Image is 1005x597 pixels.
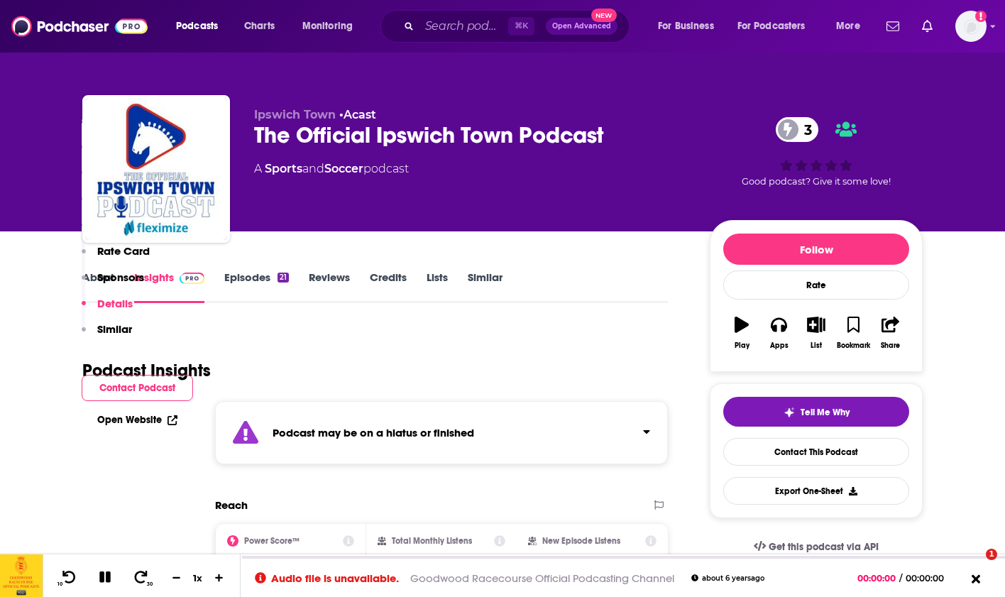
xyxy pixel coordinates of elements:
[723,307,760,358] button: Play
[955,11,987,42] img: User Profile
[82,375,193,401] button: Contact Podcast
[691,574,764,582] div: about 6 years ago
[339,108,376,121] span: •
[11,13,148,40] img: Podchaser - Follow, Share and Rate Podcasts
[552,23,611,30] span: Open Advanced
[186,572,210,584] div: 1 x
[835,307,872,358] button: Bookmark
[857,573,899,584] span: 00:00:00
[955,11,987,42] span: Logged in as NicolaLynch
[769,541,879,553] span: Get this podcast via API
[235,15,283,38] a: Charts
[97,297,133,310] p: Details
[82,270,144,297] button: Sponsors
[215,401,668,464] section: Click to expand status details
[57,581,62,587] span: 10
[881,341,900,350] div: Share
[770,341,789,350] div: Apps
[902,573,958,584] span: 00:00:00
[370,270,407,303] a: Credits
[254,108,336,121] span: Ipswich Town
[801,407,850,418] span: Tell Me Why
[85,98,227,240] img: The Official Ipswich Town Podcast
[254,160,409,177] div: A podcast
[344,108,376,121] a: Acast
[427,270,448,303] a: Lists
[728,15,826,38] button: open menu
[742,530,890,564] a: Get this podcast via API
[955,11,987,42] button: Show profile menu
[735,341,749,350] div: Play
[265,162,302,175] a: Sports
[97,414,177,426] a: Open Website
[255,571,398,585] div: Audio file is unavailable.
[784,407,795,418] img: tell me why sparkle
[419,15,508,38] input: Search podcasts, credits, & more...
[658,16,714,36] span: For Business
[776,117,819,142] a: 3
[215,498,248,512] h2: Reach
[97,270,144,284] p: Sponsors
[742,176,891,187] span: Good podcast? Give it some love!
[826,15,878,38] button: open menu
[790,117,819,142] span: 3
[986,549,997,560] span: 1
[872,307,909,358] button: Share
[273,426,474,439] strong: Podcast may be on a hiatus or finished
[147,581,153,587] span: 30
[723,477,909,505] button: Export One-Sheet
[468,270,502,303] a: Similar
[166,15,236,38] button: open menu
[723,397,909,427] button: tell me why sparkleTell Me Why
[899,573,902,584] span: /
[508,17,534,35] span: ⌘ K
[224,270,289,303] a: Episodes21
[723,234,909,265] button: Follow
[302,162,324,175] span: and
[128,569,155,587] button: 30
[957,549,991,583] iframe: Intercom live chat
[82,297,133,323] button: Details
[410,571,674,585] a: Goodwood Racecourse Official Podcasting Channel
[176,16,218,36] span: Podcasts
[837,341,870,350] div: Bookmark
[760,307,797,358] button: Apps
[392,536,472,546] h2: Total Monthly Listens
[394,10,643,43] div: Search podcasts, credits, & more...
[836,16,860,36] span: More
[811,341,822,350] div: List
[309,270,350,303] a: Reviews
[723,438,909,466] a: Contact This Podcast
[737,16,806,36] span: For Podcasters
[916,14,938,38] a: Show notifications dropdown
[723,270,909,300] div: Rate
[292,15,371,38] button: open menu
[278,273,289,283] div: 21
[302,16,353,36] span: Monitoring
[648,15,732,38] button: open menu
[542,536,620,546] h2: New Episode Listens
[55,569,82,587] button: 10
[881,14,905,38] a: Show notifications dropdown
[97,322,132,336] p: Similar
[591,9,617,22] span: New
[546,18,617,35] button: Open AdvancedNew
[244,16,275,36] span: Charts
[710,108,923,196] div: 3Good podcast? Give it some love!
[975,11,987,22] svg: Add a profile image
[324,162,363,175] a: Soccer
[244,536,300,546] h2: Power Score™
[82,322,132,349] button: Similar
[798,307,835,358] button: List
